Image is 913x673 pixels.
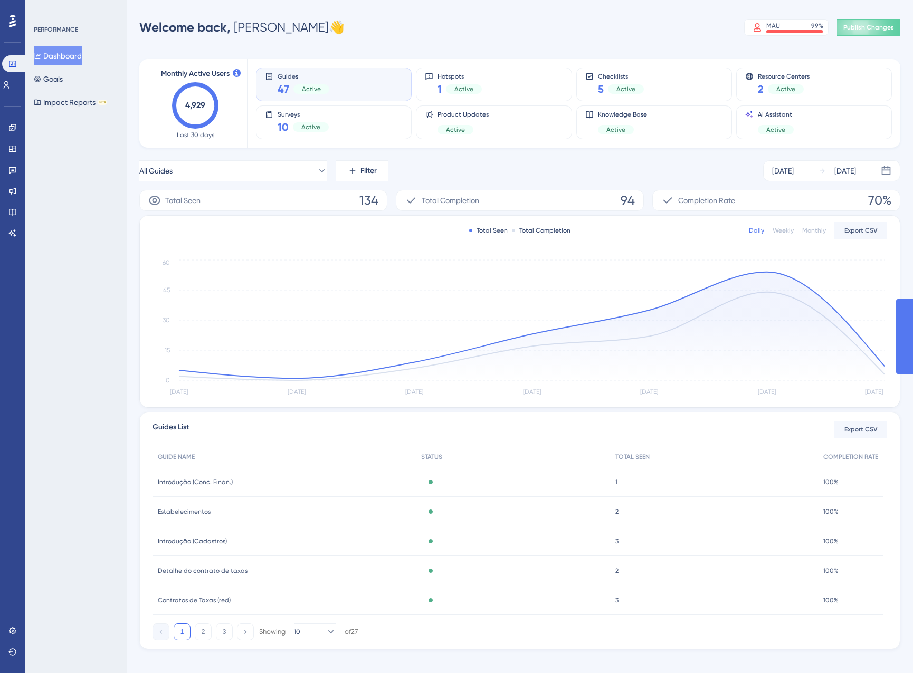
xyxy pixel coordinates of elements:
[153,421,189,438] span: Guides List
[446,126,465,134] span: Active
[170,388,188,396] tspan: [DATE]
[615,478,617,486] span: 1
[869,631,900,663] iframe: UserGuiding AI Assistant Launcher
[834,421,887,438] button: Export CSV
[139,165,173,177] span: All Guides
[177,131,214,139] span: Last 30 days
[359,192,378,209] span: 134
[598,110,647,119] span: Knowledge Base
[811,22,823,30] div: 99 %
[301,123,320,131] span: Active
[758,388,776,396] tspan: [DATE]
[294,628,300,636] span: 10
[834,222,887,239] button: Export CSV
[678,194,735,207] span: Completion Rate
[158,507,211,516] span: Estabelecimentos
[421,453,442,461] span: STATUS
[766,126,785,134] span: Active
[405,388,423,396] tspan: [DATE]
[868,192,891,209] span: 70%
[823,453,878,461] span: COMPLETION RATE
[422,194,479,207] span: Total Completion
[360,165,377,177] span: Filter
[34,70,63,89] button: Goals
[758,72,810,80] span: Resource Centers
[165,347,170,354] tspan: 15
[163,286,170,294] tspan: 45
[865,388,883,396] tspan: [DATE]
[34,25,78,34] div: PERFORMANCE
[438,72,482,80] span: Hotspots
[823,537,839,545] span: 100%
[749,226,764,235] div: Daily
[158,566,248,575] span: Detalhe do contrato de taxas
[615,507,619,516] span: 2
[345,627,358,637] div: of 27
[158,596,231,604] span: Contratos de Taxas (red)
[216,623,233,640] button: 3
[163,259,170,266] tspan: 60
[469,226,508,235] div: Total Seen
[776,85,795,93] span: Active
[165,194,201,207] span: Total Seen
[161,68,230,80] span: Monthly Active Users
[139,20,231,35] span: Welcome back,
[640,388,658,396] tspan: [DATE]
[823,566,839,575] span: 100%
[758,82,764,97] span: 2
[278,120,289,134] span: 10
[195,623,212,640] button: 2
[158,453,195,461] span: GUIDE NAME
[758,110,794,119] span: AI Assistant
[158,537,227,545] span: Introdução (Cadastros)
[844,425,878,434] span: Export CSV
[615,566,619,575] span: 2
[278,72,329,80] span: Guides
[139,160,327,181] button: All Guides
[302,85,321,93] span: Active
[615,537,619,545] span: 3
[294,623,336,640] button: 10
[185,100,205,110] text: 4,929
[259,627,286,637] div: Showing
[278,110,329,118] span: Surveys
[802,226,826,235] div: Monthly
[158,478,233,486] span: Introdução (Conc. Finan.)
[843,23,894,32] span: Publish Changes
[438,110,489,119] span: Product Updates
[616,85,635,93] span: Active
[139,19,345,36] div: [PERSON_NAME] 👋
[98,100,107,105] div: BETA
[615,453,650,461] span: TOTAL SEEN
[773,226,794,235] div: Weekly
[606,126,625,134] span: Active
[336,160,388,181] button: Filter
[823,596,839,604] span: 100%
[278,82,289,97] span: 47
[438,82,442,97] span: 1
[34,93,107,112] button: Impact ReportsBETA
[823,507,839,516] span: 100%
[772,165,794,177] div: [DATE]
[454,85,473,93] span: Active
[766,22,780,30] div: MAU
[166,377,170,384] tspan: 0
[621,192,635,209] span: 94
[34,46,82,65] button: Dashboard
[837,19,900,36] button: Publish Changes
[844,226,878,235] span: Export CSV
[598,72,644,80] span: Checklists
[823,478,839,486] span: 100%
[598,82,604,97] span: 5
[523,388,541,396] tspan: [DATE]
[288,388,306,396] tspan: [DATE]
[512,226,570,235] div: Total Completion
[163,316,170,324] tspan: 30
[174,623,191,640] button: 1
[834,165,856,177] div: [DATE]
[615,596,619,604] span: 3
